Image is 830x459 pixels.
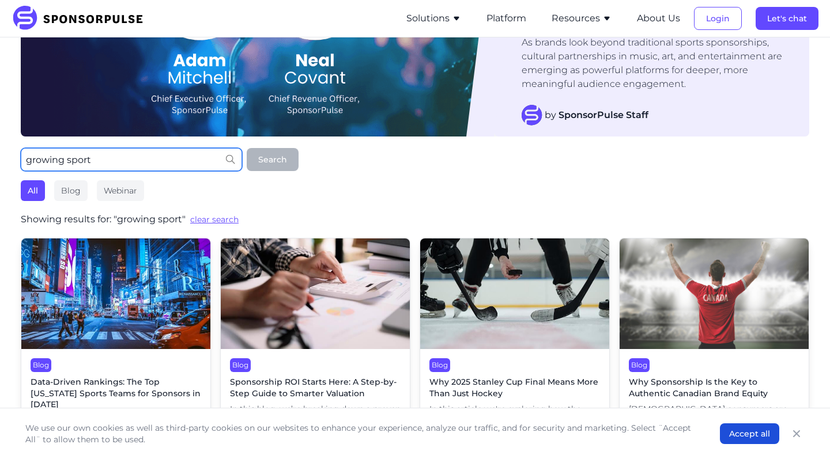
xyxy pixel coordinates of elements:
[620,238,809,349] img: Photo courtesy of Canva
[629,404,799,449] span: [DEMOGRAPHIC_DATA] consumers are increasingly drawn to brands that reflect national values and sh...
[21,213,186,226] span: Showing results for: " growing sport "
[21,148,242,171] input: Search for anything
[637,13,680,24] a: About Us
[54,180,88,201] div: Blog
[629,377,799,399] span: Why Sponsorship Is the Key to Authentic Canadian Brand Equity
[31,377,201,411] span: Data-Driven Rankings: The Top [US_STATE] Sports Teams for Sponsors in [DATE]
[694,7,742,30] button: Login
[772,404,830,459] iframe: Chat Widget
[522,36,786,91] p: As brands look beyond traditional sports sponsorships, cultural partnerships in music, art, and e...
[247,148,299,171] button: Search
[406,12,461,25] button: Solutions
[230,404,401,449] span: In this blog, we’re breaking down a proven framework for valuing sponsorships with more clarity a...
[429,358,450,372] div: Blog
[420,238,609,349] img: Getty Images for Unsplash
[190,214,239,225] div: clear search
[97,180,144,201] div: Webinar
[230,358,251,372] div: Blog
[21,180,45,201] div: All
[756,7,818,30] button: Let's chat
[486,13,526,24] a: Platform
[720,423,779,444] button: Accept all
[31,358,51,372] div: Blog
[429,377,600,399] span: Why 2025 Stanley Cup Final Means More Than Just Hockey
[486,12,526,25] button: Platform
[12,6,152,31] img: SponsorPulse
[545,108,648,122] span: by
[522,105,542,126] img: SponsorPulse Staff
[694,13,742,24] a: Login
[559,109,648,120] strong: SponsorPulse Staff
[221,238,410,349] img: Getty Images courtesy of Unsplash
[629,358,650,372] div: Blog
[756,13,818,24] a: Let's chat
[21,238,210,349] img: Photo by Andreas Niendorf courtesy of Unsplash
[429,404,600,449] span: In this article we're exploring how the 2025 Stanley Cup Finals almost presented a once-in-a-gene...
[25,422,697,445] p: We use our own cookies as well as third-party cookies on our websites to enhance your experience,...
[230,377,401,399] span: Sponsorship ROI Starts Here: A Step-by-Step Guide to Smarter Valuation
[637,12,680,25] button: About Us
[226,155,235,164] img: search icon
[552,12,612,25] button: Resources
